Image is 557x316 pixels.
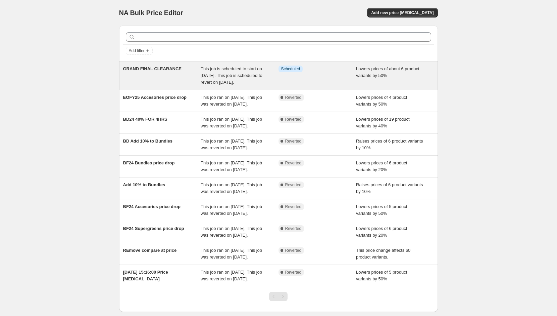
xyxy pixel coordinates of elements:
span: This job is scheduled to start on [DATE]. This job is scheduled to revert on [DATE]. [201,66,262,85]
span: Lowers prices of about 6 product variants by 50% [356,66,419,78]
span: Reverted [285,139,302,144]
span: Reverted [285,117,302,122]
span: Scheduled [281,66,300,72]
span: Add new price [MEDICAL_DATA] [371,10,434,15]
span: Reverted [285,248,302,253]
nav: Pagination [269,292,288,301]
span: BD24 40% FOR 4HRS [123,117,167,122]
span: Lowers prices of 19 product variants by 40% [356,117,410,128]
span: Lowers prices of 4 product variants by 50% [356,95,407,107]
span: Add 10% to Bundles [123,182,165,187]
span: Lowers prices of 6 product variants by 20% [356,160,407,172]
span: This job ran on [DATE]. This job was reverted on [DATE]. [201,95,262,107]
span: Add filter [129,48,145,53]
span: This job ran on [DATE]. This job was reverted on [DATE]. [201,204,262,216]
span: Reverted [285,182,302,188]
span: Reverted [285,160,302,166]
span: GRAND FINAL CLEARANCE [123,66,182,71]
span: NA Bulk Price Editor [119,9,183,16]
span: Reverted [285,95,302,100]
span: BD Add 10% to Bundles [123,139,173,144]
span: EOFY25 Accesories price drop [123,95,187,100]
span: This job ran on [DATE]. This job was reverted on [DATE]. [201,270,262,281]
span: REmove compare at price [123,248,177,253]
span: BF24 Accesories price drop [123,204,181,209]
button: Add new price [MEDICAL_DATA] [367,8,438,17]
span: This price change affects 60 product variants. [356,248,410,260]
span: This job ran on [DATE]. This job was reverted on [DATE]. [201,117,262,128]
span: Raises prices of 6 product variants by 10% [356,139,423,150]
span: Raises prices of 6 product variants by 10% [356,182,423,194]
span: [DATE] 15:16:00 Price [MEDICAL_DATA] [123,270,168,281]
span: This job ran on [DATE]. This job was reverted on [DATE]. [201,182,262,194]
span: Reverted [285,270,302,275]
span: This job ran on [DATE]. This job was reverted on [DATE]. [201,160,262,172]
span: This job ran on [DATE]. This job was reverted on [DATE]. [201,226,262,238]
span: Reverted [285,204,302,209]
span: Lowers prices of 5 product variants by 50% [356,204,407,216]
span: Lowers prices of 6 product variants by 20% [356,226,407,238]
span: BF24 Supergreens price drop [123,226,184,231]
span: This job ran on [DATE]. This job was reverted on [DATE]. [201,139,262,150]
span: This job ran on [DATE]. This job was reverted on [DATE]. [201,248,262,260]
span: Reverted [285,226,302,231]
span: BF24 Bundles price drop [123,160,175,165]
span: Lowers prices of 5 product variants by 50% [356,270,407,281]
button: Add filter [126,47,153,55]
